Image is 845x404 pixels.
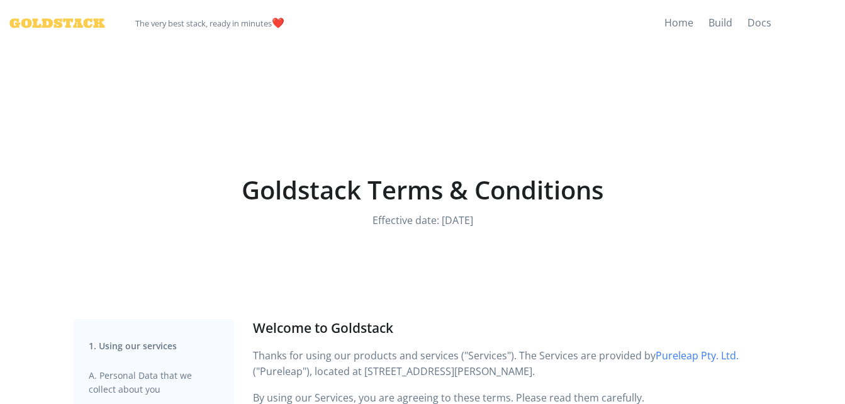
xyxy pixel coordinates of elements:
span: ️❤️ [135,10,284,36]
a: Pureleap Pty. Ltd. [656,349,739,362]
h1: Goldstack Terms & Conditions [213,172,632,208]
small: The very best stack, ready in minutes [135,18,272,29]
a: A. Personal Data that we collect about you [89,364,219,402]
a: Goldstack Logo [9,10,95,36]
p: Thanks for using our products and services ("Services"). The Services are provided by ("Pureleap"... [253,348,772,380]
a: 1. Using our services [89,334,219,358]
p: Effective date: [DATE] [213,213,632,229]
h2: Welcome to Goldstack [253,319,772,337]
iframe: GitHub Star Goldstack [779,16,836,28]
